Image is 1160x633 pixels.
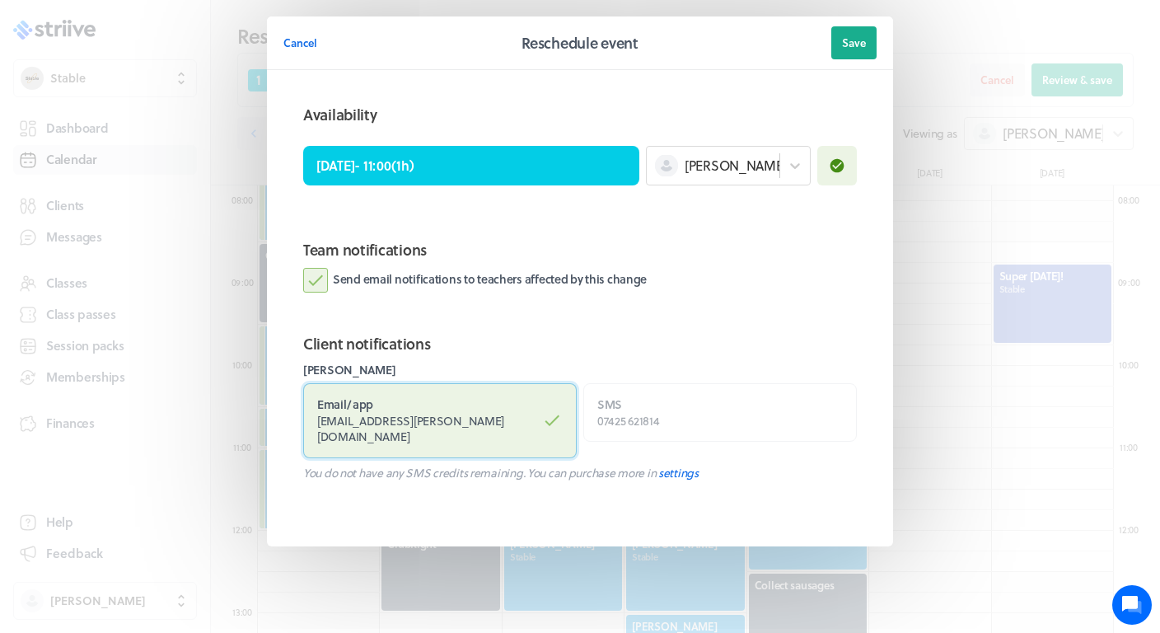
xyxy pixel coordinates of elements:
span: 07425 621814 [597,412,660,429]
h2: Reschedule event [522,31,638,54]
button: New conversation [26,192,304,225]
span: Save [842,35,866,50]
h2: Client notifications [303,332,857,355]
iframe: gist-messenger-bubble-iframe [1112,585,1152,625]
span: New conversation [106,202,198,215]
h2: We're here to help. Ask us anything! [25,110,305,162]
input: Search articles [48,284,294,316]
h2: Team notifications [303,238,857,261]
label: Send email notifications to teachers affected by this change [303,268,647,293]
p: You do not have any SMS credits remaining. You can purchase more in [303,465,857,481]
button: Save [831,26,877,59]
a: settings [658,464,699,481]
span: [PERSON_NAME] [685,157,787,175]
strong: SMS [597,396,622,413]
strong: Email / app [317,396,373,413]
span: [EMAIL_ADDRESS][PERSON_NAME][DOMAIN_NAME] [317,412,504,446]
span: Cancel [283,35,317,50]
h2: Availability [303,103,377,126]
p: Find an answer quickly [22,256,307,276]
button: Cancel [283,26,317,59]
h1: Hi [PERSON_NAME] [25,80,305,106]
label: [PERSON_NAME] [303,362,857,378]
p: [DATE] - 11:00 ( 1h ) [316,156,414,176]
